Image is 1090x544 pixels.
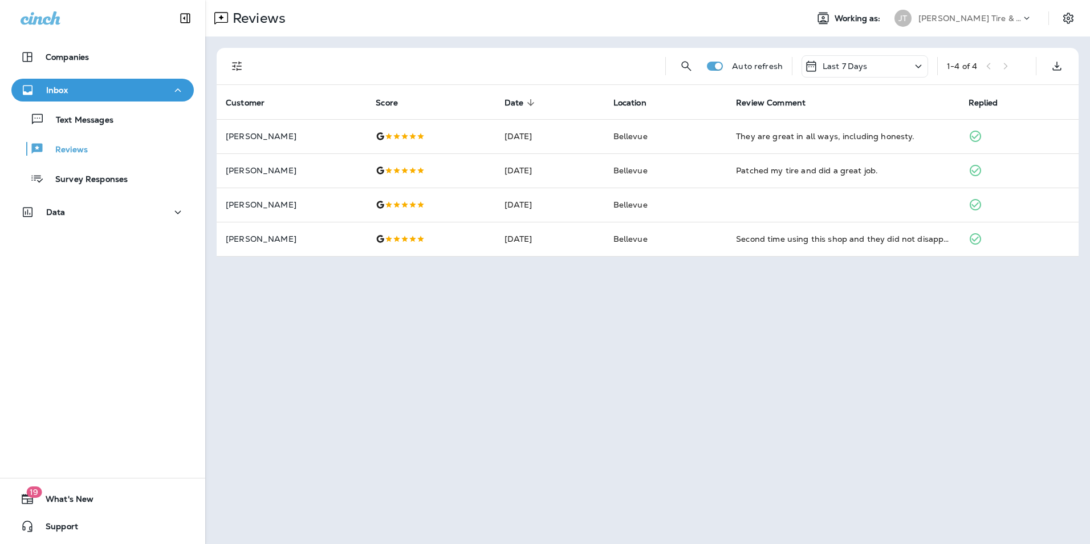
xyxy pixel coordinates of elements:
[376,98,398,108] span: Score
[495,153,604,188] td: [DATE]
[613,98,661,108] span: Location
[11,46,194,68] button: Companies
[11,201,194,224] button: Data
[46,86,68,95] p: Inbox
[1058,8,1079,29] button: Settings
[11,515,194,538] button: Support
[495,222,604,256] td: [DATE]
[44,115,113,126] p: Text Messages
[613,234,648,244] span: Bellevue
[46,208,66,217] p: Data
[823,62,868,71] p: Last 7 Days
[11,137,194,161] button: Reviews
[835,14,883,23] span: Working as:
[969,98,998,108] span: Replied
[228,10,286,27] p: Reviews
[226,55,249,78] button: Filters
[736,233,950,245] div: Second time using this shop and they did not disappoint. Took a 2016 Wrangler in for what I thoug...
[505,98,524,108] span: Date
[46,52,89,62] p: Companies
[1046,55,1068,78] button: Export as CSV
[226,200,357,209] p: [PERSON_NAME]
[947,62,977,71] div: 1 - 4 of 4
[736,98,820,108] span: Review Comment
[969,98,1013,108] span: Replied
[226,132,357,141] p: [PERSON_NAME]
[918,14,1021,23] p: [PERSON_NAME] Tire & Auto
[226,98,279,108] span: Customer
[613,98,646,108] span: Location
[613,200,648,210] span: Bellevue
[226,234,357,243] p: [PERSON_NAME]
[495,188,604,222] td: [DATE]
[732,62,783,71] p: Auto refresh
[495,119,604,153] td: [DATE]
[169,7,201,30] button: Collapse Sidebar
[505,98,539,108] span: Date
[226,98,265,108] span: Customer
[613,165,648,176] span: Bellevue
[736,131,950,142] div: They are great in all ways, including honesty.
[613,131,648,141] span: Bellevue
[34,522,78,535] span: Support
[376,98,413,108] span: Score
[34,494,93,508] span: What's New
[11,79,194,102] button: Inbox
[894,10,912,27] div: JT
[44,145,88,156] p: Reviews
[736,165,950,176] div: Patched my tire and did a great job.
[11,167,194,190] button: Survey Responses
[44,174,128,185] p: Survey Responses
[675,55,698,78] button: Search Reviews
[11,488,194,510] button: 19What's New
[26,486,42,498] span: 19
[226,166,357,175] p: [PERSON_NAME]
[736,98,806,108] span: Review Comment
[11,107,194,131] button: Text Messages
